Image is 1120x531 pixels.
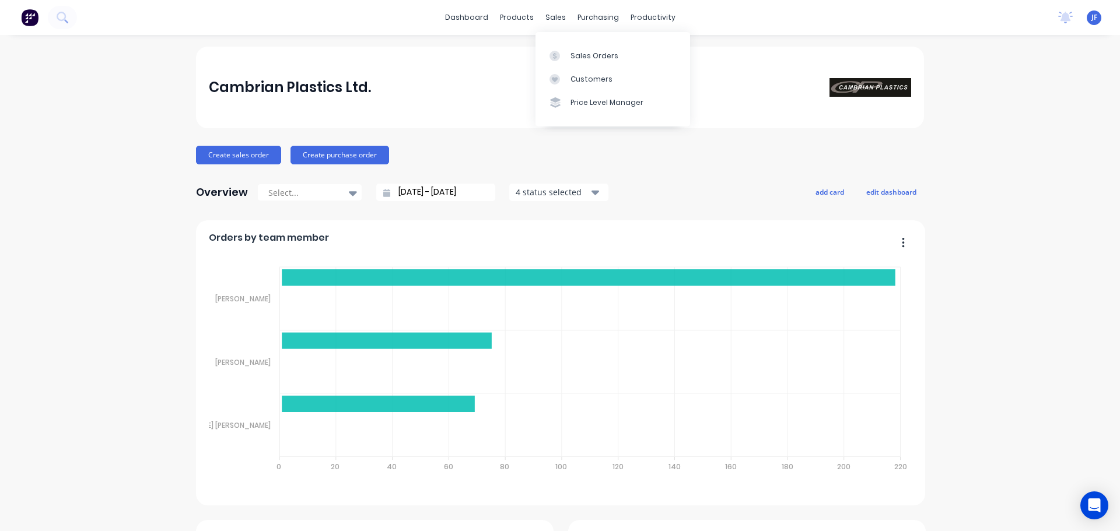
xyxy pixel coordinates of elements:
[540,9,572,26] div: sales
[209,231,329,245] span: Orders by team member
[555,462,567,472] tspan: 100
[509,184,608,201] button: 4 status selected
[570,97,643,108] div: Price Level Manager
[215,357,271,367] tspan: [PERSON_NAME]
[859,184,924,199] button: edit dashboard
[439,9,494,26] a: dashboard
[1091,12,1097,23] span: JF
[1080,491,1108,519] div: Open Intercom Messenger
[331,462,339,472] tspan: 20
[668,462,680,472] tspan: 140
[494,9,540,26] div: products
[625,9,681,26] div: productivity
[570,74,612,85] div: Customers
[572,9,625,26] div: purchasing
[808,184,852,199] button: add card
[829,78,911,97] img: Cambrian Plastics Ltd.
[196,181,248,204] div: Overview
[443,462,453,472] tspan: 60
[516,186,589,198] div: 4 status selected
[215,294,271,304] tspan: [PERSON_NAME]
[535,91,690,114] a: Price Level Manager
[196,146,281,164] button: Create sales order
[209,76,371,99] div: Cambrian Plastics Ltd.
[535,44,690,67] a: Sales Orders
[387,462,397,472] tspan: 40
[612,462,623,472] tspan: 120
[276,462,281,472] tspan: 0
[158,420,271,430] tspan: [PERSON_NAME] [PERSON_NAME]
[500,462,509,472] tspan: 80
[535,68,690,91] a: Customers
[837,462,850,472] tspan: 200
[724,462,736,472] tspan: 160
[21,9,38,26] img: Factory
[894,462,907,472] tspan: 220
[781,462,793,472] tspan: 180
[290,146,389,164] button: Create purchase order
[570,51,618,61] div: Sales Orders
